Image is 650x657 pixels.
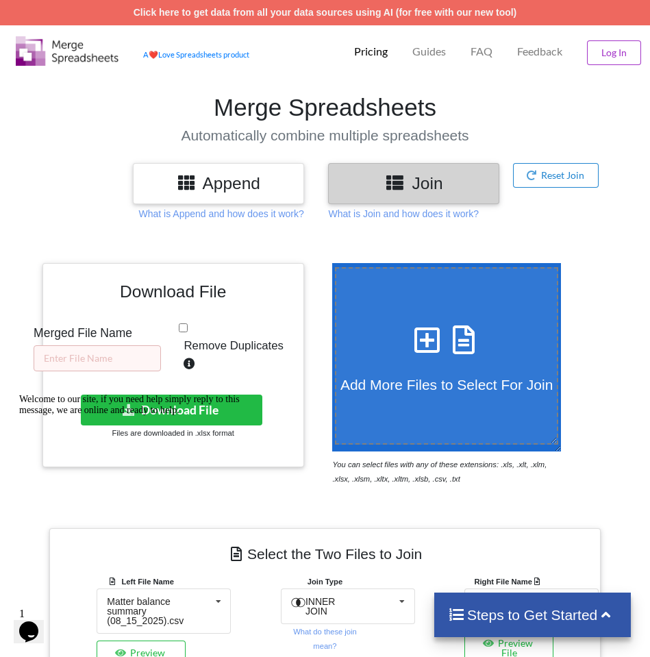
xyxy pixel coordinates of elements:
span: Feedback [517,46,562,57]
a: AheartLove Spreadsheets product [143,50,249,59]
input: Enter File Name [34,345,161,371]
b: Right File Name [474,578,543,586]
p: FAQ [471,45,492,59]
p: Guides [412,45,446,59]
p: What is Append and how does it work? [139,207,304,221]
h3: Download File [53,273,294,315]
h4: Select the Two Files to Join [60,538,591,569]
a: Click here to get data from all your data sources using AI (for free with our new tool) [134,7,517,18]
p: Pricing [354,45,388,59]
span: INNER JOIN [305,596,336,617]
span: Welcome to our site, if you need help simply reply to this message, we are online and ready to help. [5,5,226,27]
small: What do these join mean? [293,628,357,650]
h5: Merged File Name [34,326,161,340]
div: Matter balance summary (08_15_2025).csv [107,597,210,625]
span: Remove Duplicates [179,339,284,352]
h3: Append [143,173,294,193]
h4: Steps to Get Started [448,606,617,623]
button: Reset Join [513,163,599,188]
iframe: chat widget [14,388,260,595]
button: Log In [587,40,641,65]
iframe: chat widget [14,602,58,643]
div: Welcome to our site, if you need help simply reply to this message, we are online and ready to help. [5,5,252,27]
img: Logo.png [16,36,118,66]
p: What is Join and how does it work? [328,207,478,221]
b: Join Type [308,578,342,586]
span: Add More Files to Select For Join [340,377,553,393]
h3: Join [338,173,489,193]
span: heart [149,50,158,59]
i: You can select files with any of these extensions: .xls, .xlt, .xlm, .xlsx, .xlsm, .xltx, .xltm, ... [332,460,547,483]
